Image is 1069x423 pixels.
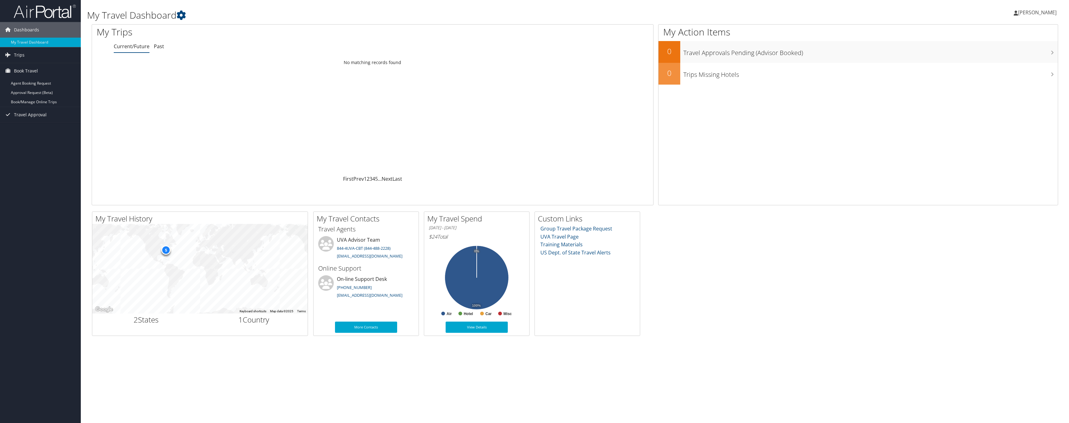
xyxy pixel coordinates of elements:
span: Travel Approval [14,107,47,123]
span: 1 [238,314,243,325]
span: Dashboards [14,22,39,38]
span: Book Travel [14,63,38,79]
text: Hotel [464,312,473,316]
a: 4 [372,175,375,182]
h2: Country [205,314,303,325]
span: 2 [134,314,138,325]
h6: Total [429,233,525,240]
span: $24 [429,233,437,240]
a: View Details [446,322,508,333]
h3: Travel Approvals Pending (Advisor Booked) [683,45,1058,57]
h2: My Travel Contacts [317,213,419,224]
a: 2 [367,175,369,182]
a: 3 [369,175,372,182]
text: Misc [503,312,512,316]
a: US Dept. of State Travel Alerts [540,249,611,256]
td: No matching records found [92,57,653,68]
a: First [343,175,353,182]
a: Last [392,175,402,182]
text: Car [485,312,492,316]
h6: [DATE] - [DATE] [429,225,525,231]
a: [PERSON_NAME] [1014,3,1063,22]
h2: 0 [658,46,680,57]
li: On-line Support Desk [315,275,417,301]
li: UVA Advisor Team [315,236,417,262]
text: Air [447,312,452,316]
h2: My Travel History [95,213,308,224]
tspan: 0% [474,249,479,253]
h3: Travel Agents [318,225,414,234]
a: Current/Future [114,43,149,50]
a: [EMAIL_ADDRESS][DOMAIN_NAME] [337,292,402,298]
div: 5 [161,245,171,255]
a: Training Materials [540,241,583,248]
h2: 0 [658,68,680,78]
h1: My Trips [97,26,415,39]
a: [EMAIL_ADDRESS][DOMAIN_NAME] [337,253,402,259]
h2: My Travel Spend [427,213,529,224]
h1: My Travel Dashboard [87,9,737,22]
h2: Custom Links [538,213,640,224]
a: [PHONE_NUMBER] [337,285,372,290]
a: Open this area in Google Maps (opens a new window) [94,305,114,314]
a: 844-4UVA-CBT (844-488-2228) [337,245,391,251]
span: … [378,175,382,182]
a: Next [382,175,392,182]
button: Keyboard shortcuts [240,309,266,314]
h2: States [97,314,195,325]
h3: Trips Missing Hotels [683,67,1058,79]
a: 5 [375,175,378,182]
span: [PERSON_NAME] [1018,9,1057,16]
tspan: 100% [472,304,481,308]
img: Google [94,305,114,314]
h1: My Action Items [658,26,1058,39]
span: Trips [14,47,25,63]
a: Group Travel Package Request [540,225,612,232]
span: Map data ©2025 [270,309,293,313]
a: More Contacts [335,322,397,333]
a: Terms (opens in new tab) [297,309,306,313]
a: 1 [364,175,367,182]
h3: Online Support [318,264,414,273]
a: UVA Travel Page [540,233,579,240]
a: Prev [353,175,364,182]
a: 0Trips Missing Hotels [658,63,1058,85]
a: Past [154,43,164,50]
img: airportal-logo.png [14,4,76,19]
a: 0Travel Approvals Pending (Advisor Booked) [658,41,1058,63]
